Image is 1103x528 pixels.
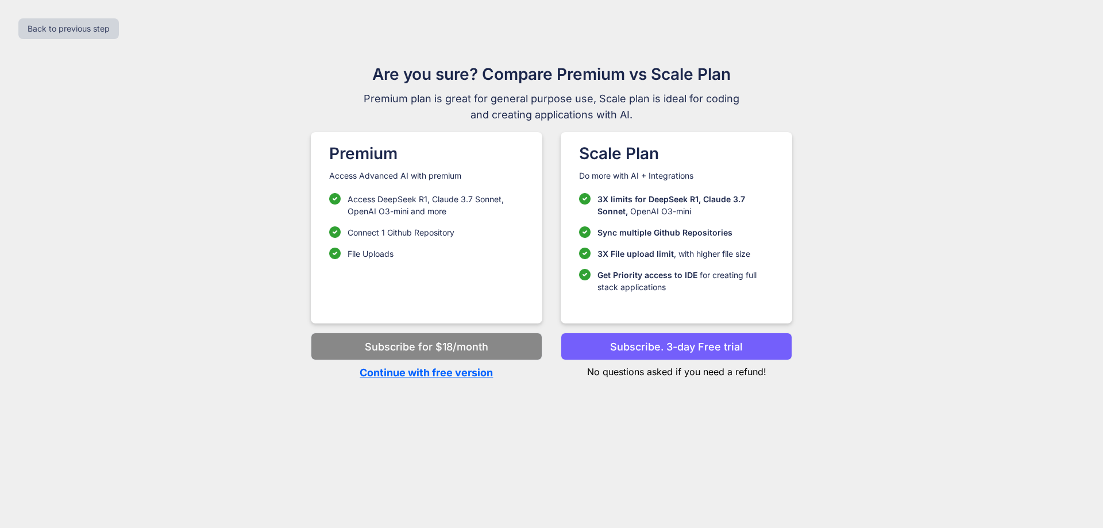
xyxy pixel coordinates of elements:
[579,269,591,280] img: checklist
[365,339,488,354] p: Subscribe for $18/month
[348,193,524,217] p: Access DeepSeek R1, Claude 3.7 Sonnet, OpenAI O3-mini and more
[579,141,774,165] h1: Scale Plan
[358,62,745,86] h1: Are you sure? Compare Premium vs Scale Plan
[561,360,792,379] p: No questions asked if you need a refund!
[597,248,750,260] p: , with higher file size
[329,141,524,165] h1: Premium
[610,339,743,354] p: Subscribe. 3-day Free trial
[329,226,341,238] img: checklist
[18,18,119,39] button: Back to previous step
[329,248,341,259] img: checklist
[597,269,774,293] p: for creating full stack applications
[329,193,341,205] img: checklist
[597,226,732,238] p: Sync multiple Github Repositories
[597,249,674,259] span: 3X File upload limit
[348,248,394,260] p: File Uploads
[358,91,745,123] span: Premium plan is great for general purpose use, Scale plan is ideal for coding and creating applic...
[597,193,774,217] p: OpenAI O3-mini
[579,170,774,182] p: Do more with AI + Integrations
[561,333,792,360] button: Subscribe. 3-day Free trial
[311,365,542,380] p: Continue with free version
[579,226,591,238] img: checklist
[579,193,591,205] img: checklist
[597,270,697,280] span: Get Priority access to IDE
[597,194,745,216] span: 3X limits for DeepSeek R1, Claude 3.7 Sonnet,
[348,226,454,238] p: Connect 1 Github Repository
[311,333,542,360] button: Subscribe for $18/month
[579,248,591,259] img: checklist
[329,170,524,182] p: Access Advanced AI with premium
